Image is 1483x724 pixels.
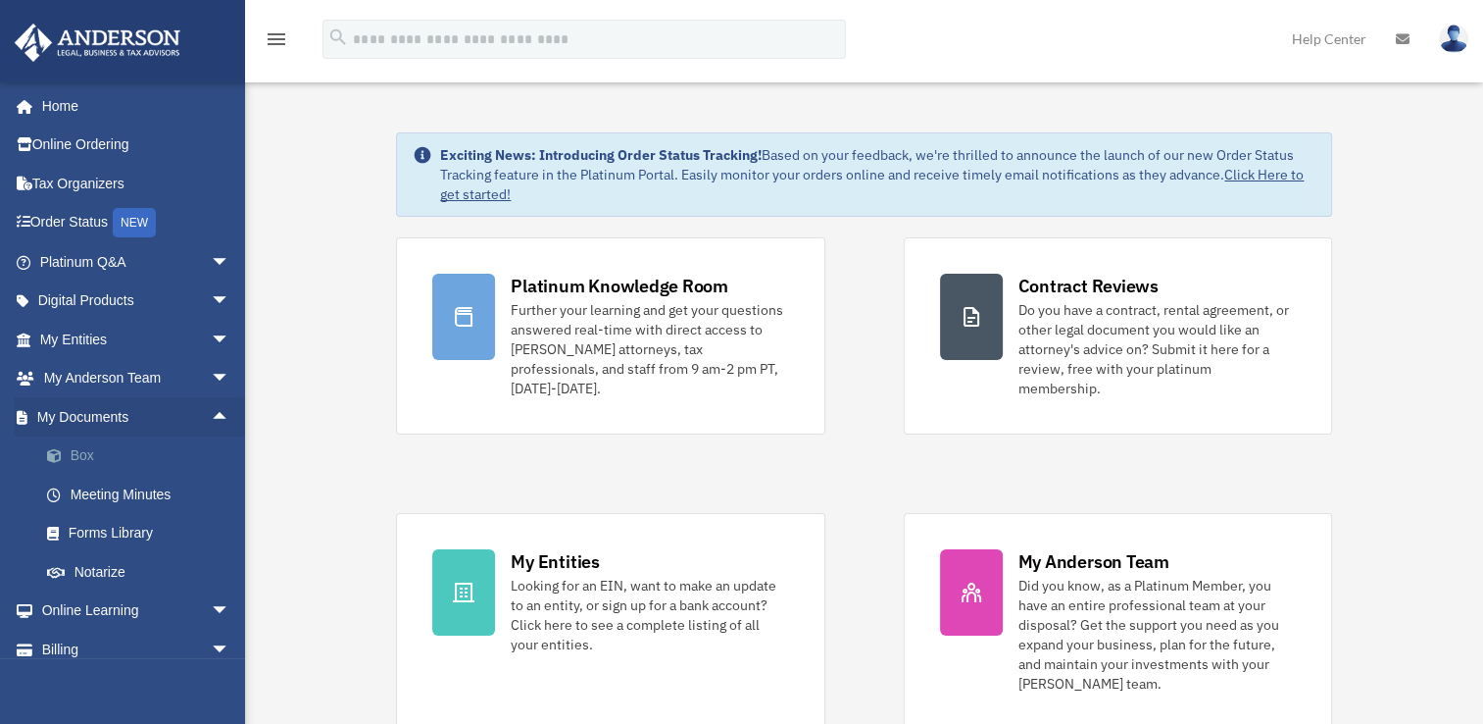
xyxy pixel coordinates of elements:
[14,86,250,126] a: Home
[327,26,349,48] i: search
[511,274,728,298] div: Platinum Knowledge Room
[511,300,788,398] div: Further your learning and get your questions answered real-time with direct access to [PERSON_NAM...
[1018,549,1169,574] div: My Anderson Team
[211,242,250,283] span: arrow_drop_down
[440,146,762,164] strong: Exciting News: Introducing Order Status Tracking!
[14,126,260,165] a: Online Ordering
[14,242,260,282] a: Platinum Q&Aarrow_drop_down
[1439,25,1468,53] img: User Pic
[9,24,186,62] img: Anderson Advisors Platinum Portal
[511,576,788,654] div: Looking for an EIN, want to make an update to an entity, or sign up for a bank account? Click her...
[14,592,260,631] a: Online Learningarrow_drop_down
[14,164,260,203] a: Tax Organizers
[14,282,260,321] a: Digital Productsarrow_drop_down
[1018,576,1296,694] div: Did you know, as a Platinum Member, you have an entire professional team at your disposal? Get th...
[265,34,288,51] a: menu
[211,592,250,632] span: arrow_drop_down
[211,320,250,360] span: arrow_drop_down
[211,630,250,670] span: arrow_drop_down
[14,203,260,243] a: Order StatusNEW
[1018,274,1159,298] div: Contract Reviews
[211,359,250,399] span: arrow_drop_down
[211,397,250,438] span: arrow_drop_up
[396,237,824,435] a: Platinum Knowledge Room Further your learning and get your questions answered real-time with dire...
[1018,300,1296,398] div: Do you have a contract, rental agreement, or other legal document you would like an attorney's ad...
[27,437,260,476] a: Box
[511,549,599,574] div: My Entities
[27,552,260,592] a: Notarize
[211,282,250,322] span: arrow_drop_down
[14,359,260,398] a: My Anderson Teamarrow_drop_down
[113,208,156,237] div: NEW
[27,514,260,553] a: Forms Library
[440,145,1314,204] div: Based on your feedback, we're thrilled to announce the launch of our new Order Status Tracking fe...
[27,475,260,514] a: Meeting Minutes
[14,630,260,669] a: Billingarrow_drop_down
[904,237,1332,435] a: Contract Reviews Do you have a contract, rental agreement, or other legal document you would like...
[14,397,260,437] a: My Documentsarrow_drop_up
[14,320,260,359] a: My Entitiesarrow_drop_down
[265,27,288,51] i: menu
[440,166,1304,203] a: Click Here to get started!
